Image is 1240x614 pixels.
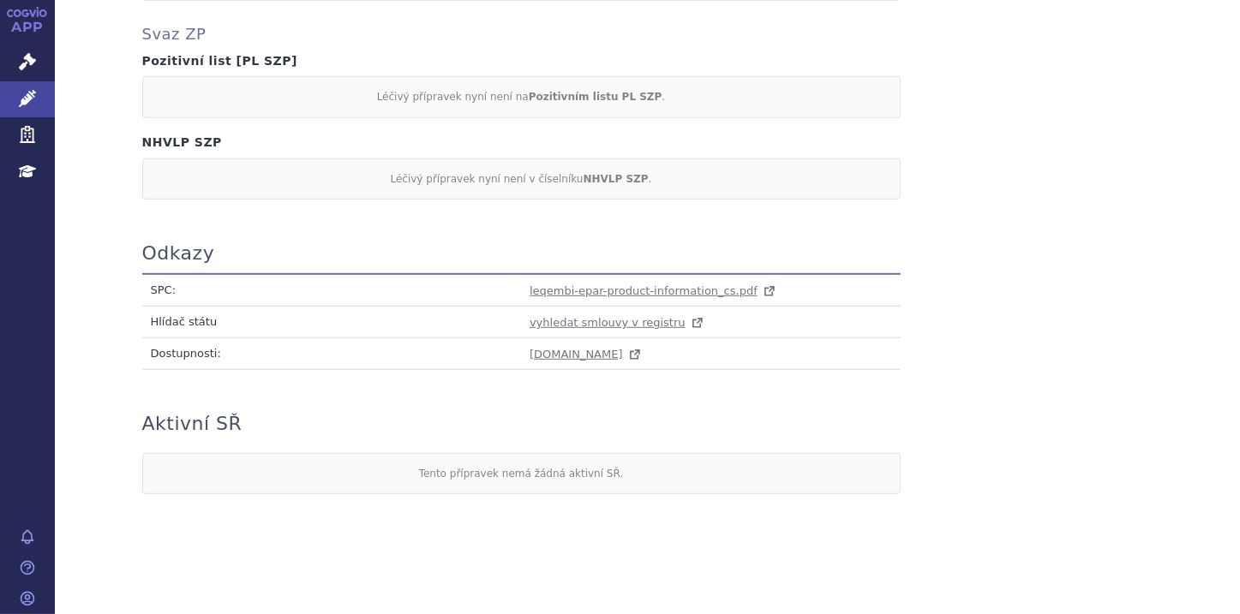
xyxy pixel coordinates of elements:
[530,348,644,361] a: [DOMAIN_NAME]
[530,316,686,329] span: vyhledat smlouvy v registru
[530,284,758,297] span: leqembi-epar-product-information_cs.pdf
[142,413,243,435] h3: Aktivní SŘ
[530,316,706,329] a: vyhledat smlouvy v registru
[142,158,901,200] div: Léčivý přípravek nyní není v číselníku .
[584,173,649,185] strong: NHVLP SZP
[142,338,522,370] td: Dostupnosti:
[142,54,1153,69] h4: Pozitivní list [PL SZP]
[530,348,623,361] span: [DOMAIN_NAME]
[142,307,522,338] td: Hlídač státu
[530,284,778,297] a: leqembi-epar-product-information_cs.pdf
[142,25,1153,44] h4: Svaz ZP
[142,242,215,265] h3: Odkazy
[142,135,1153,150] h4: NHVLP SZP
[142,453,901,494] div: Tento přípravek nemá žádná aktivní SŘ.
[142,274,522,307] td: SPC:
[529,91,662,103] strong: Pozitivním listu PL SZP
[142,76,901,117] div: Léčivý přípravek nyní není na .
